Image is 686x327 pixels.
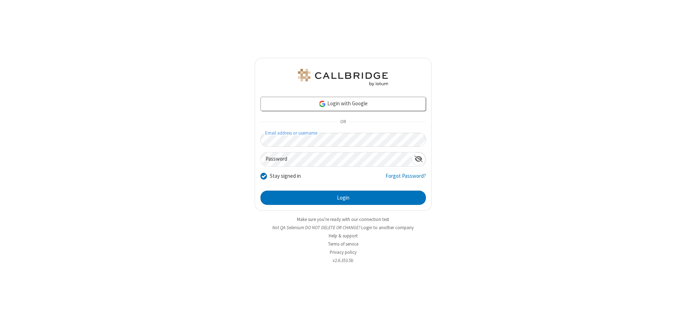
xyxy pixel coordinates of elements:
button: Login [260,191,426,205]
input: Email address or username [260,133,426,147]
img: google-icon.png [318,100,326,108]
li: Not QA Selenium DO NOT DELETE OR CHANGE? [255,224,432,231]
a: Login with Google [260,97,426,111]
a: Privacy policy [330,249,357,255]
button: Login to another company [361,224,414,231]
li: v2.6.353.5b [255,257,432,264]
div: Show password [412,152,426,166]
a: Forgot Password? [386,172,426,186]
a: Help & support [329,233,358,239]
label: Stay signed in [270,172,301,180]
a: Terms of service [328,241,358,247]
input: Password [261,152,412,166]
img: QA Selenium DO NOT DELETE OR CHANGE [297,69,389,86]
a: Make sure you're ready with our connection test [297,216,389,222]
span: OR [337,117,349,127]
